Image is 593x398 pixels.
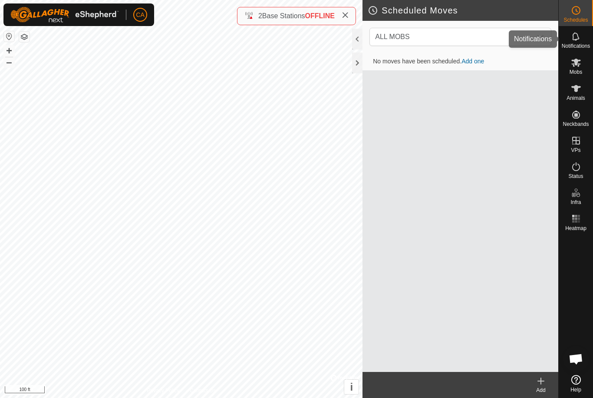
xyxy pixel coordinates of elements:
span: Help [570,387,581,392]
h2: Scheduled Moves [368,5,558,16]
span: Base Stations [262,12,305,20]
img: Gallagher Logo [10,7,119,23]
span: Mobs [570,69,582,75]
a: Help [559,372,593,396]
span: i [350,381,353,393]
button: Reset Map [4,31,14,42]
span: ALL MOBS [372,28,532,46]
span: ALL MOBS [375,33,409,40]
span: Infra [570,200,581,205]
span: VPs [571,148,580,153]
button: i [344,380,359,394]
button: Map Layers [19,32,30,42]
a: Privacy Policy [147,387,180,395]
span: OFFLINE [305,12,335,20]
span: No moves have been scheduled. [366,58,491,65]
span: Status [568,174,583,179]
span: CA [136,10,144,20]
span: 2 [258,12,262,20]
div: Add [524,386,558,394]
span: Notifications [562,43,590,49]
span: Heatmap [565,226,586,231]
div: dropdown trigger [532,28,549,46]
a: Add one [461,58,484,65]
span: Animals [567,95,585,101]
button: + [4,46,14,56]
span: Schedules [563,17,588,23]
span: Neckbands [563,122,589,127]
div: Open chat [563,346,589,372]
button: – [4,57,14,67]
a: Contact Us [190,387,215,395]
